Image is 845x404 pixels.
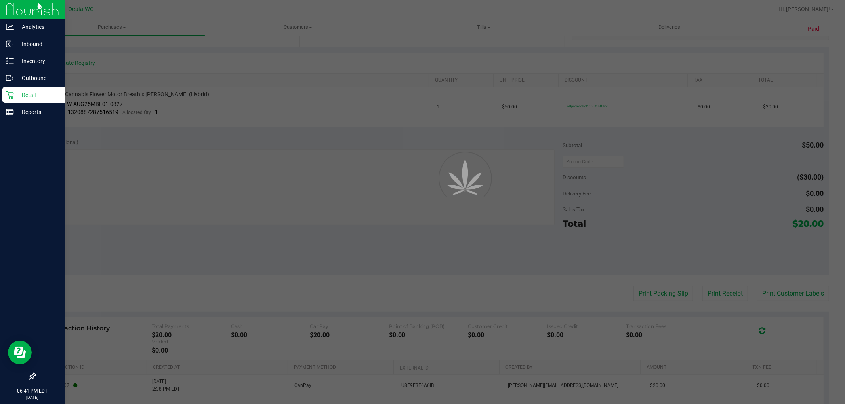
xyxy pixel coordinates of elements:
[6,74,14,82] inline-svg: Outbound
[14,90,61,100] p: Retail
[14,73,61,83] p: Outbound
[14,107,61,117] p: Reports
[14,56,61,66] p: Inventory
[6,108,14,116] inline-svg: Reports
[6,40,14,48] inline-svg: Inbound
[14,39,61,49] p: Inbound
[4,395,61,400] p: [DATE]
[8,341,32,364] iframe: Resource center
[14,22,61,32] p: Analytics
[4,387,61,395] p: 06:41 PM EDT
[6,23,14,31] inline-svg: Analytics
[6,91,14,99] inline-svg: Retail
[6,57,14,65] inline-svg: Inventory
